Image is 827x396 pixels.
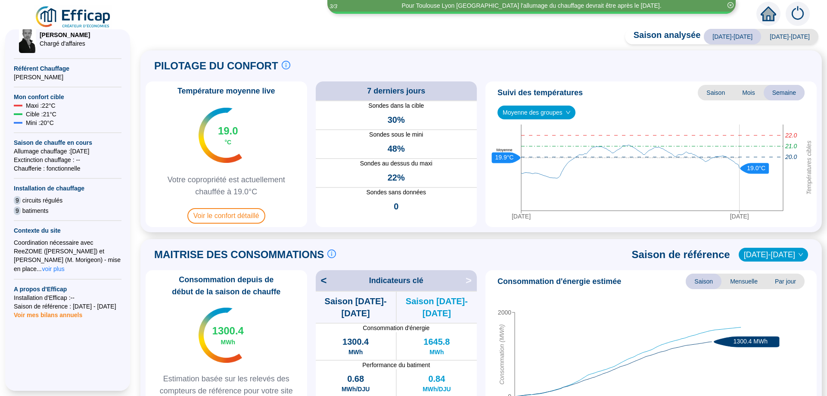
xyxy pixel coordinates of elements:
[342,336,369,348] span: 1300.4
[497,87,583,99] span: Suivi des températures
[14,196,21,205] span: 9
[744,248,803,261] span: 2022-2023
[14,285,121,293] span: A propos d'Efficap
[154,59,278,73] span: PILOTAGE DU CONFORT
[14,184,121,193] span: Installation de chauffage
[805,140,812,195] tspan: Températures cibles
[686,274,721,289] span: Saison
[14,164,121,173] span: Chaufferie : fonctionnelle
[149,174,304,198] span: Votre copropriété est actuellement chauffée à 19.0°C
[498,309,511,316] tspan: 2000
[218,124,238,138] span: 19.0
[348,348,363,356] span: MWh
[734,338,768,345] text: 1300.4 MWh
[14,93,121,101] span: Mon confort cible
[728,2,734,8] span: close-circle
[397,295,477,319] span: Saison [DATE]-[DATE]
[785,132,797,139] tspan: 22.0
[26,110,56,118] span: Cible : 21 °C
[14,156,121,164] span: Exctinction chauffage : --
[42,264,65,274] button: voir plus
[14,147,121,156] span: Allumage chauffage : [DATE]
[187,208,265,224] span: Voir le confort détaillé
[14,73,121,81] span: [PERSON_NAME]
[785,143,797,150] tspan: 21.0
[172,85,280,97] span: Température moyenne live
[316,361,477,369] span: Performance du batiment
[496,148,512,152] text: Moyenne
[495,154,514,161] text: 19.9°C
[14,302,121,311] span: Saison de référence : [DATE] - [DATE]
[316,295,396,319] span: Saison [DATE]-[DATE]
[212,324,244,338] span: 1300.4
[466,274,477,287] span: >
[388,143,405,155] span: 48%
[14,64,121,73] span: Référent Chauffage
[786,2,810,26] img: alerts
[766,274,805,289] span: Par jour
[428,373,445,385] span: 0.84
[625,29,701,44] span: Saison analysée
[721,274,766,289] span: Mensuelle
[22,206,49,215] span: batiments
[503,106,570,119] span: Moyenne des groupes
[316,324,477,332] span: Consommation d'énergie
[149,274,304,298] span: Consommation depuis de début de la saison de chauffe
[698,85,734,100] span: Saison
[40,31,90,39] span: [PERSON_NAME]
[26,118,54,127] span: Mini : 20 °C
[154,248,324,262] span: MAITRISE DES CONSOMMATIONS
[14,293,121,302] span: Installation d'Efficap : --
[224,138,231,147] span: °C
[632,248,730,262] span: Saison de référence
[497,275,621,287] span: Consommation d'énergie estimée
[423,385,451,393] span: MWh/DJU
[330,3,337,9] i: 3 / 3
[747,165,765,171] text: 19.0°C
[40,39,90,48] span: Chargé d'affaires
[764,85,805,100] span: Semaine
[566,110,571,115] span: down
[14,206,21,215] span: 9
[199,308,242,363] img: indicateur températures
[14,138,121,147] span: Saison de chauffe en cours
[327,249,336,258] span: info-circle
[14,238,121,274] div: Coordination nécessaire avec ReeZOME ([PERSON_NAME]) et [PERSON_NAME] (M. Morigeon) - mise en pla...
[347,373,364,385] span: 0.68
[316,274,327,287] span: <
[14,226,121,235] span: Contexte du site
[316,159,477,168] span: Sondes au dessus du maxi
[221,338,235,346] span: MWh
[401,1,661,10] div: Pour Toulouse Lyon [GEOGRAPHIC_DATA] l'allumage du chauffage devrait être après le [DATE].
[761,6,776,22] span: home
[388,114,405,126] span: 30%
[19,25,36,53] img: Chargé d'affaires
[316,101,477,110] span: Sondes dans la cible
[394,200,398,212] span: 0
[342,385,370,393] span: MWh/DJU
[14,306,82,318] span: Voir mes bilans annuels
[498,324,505,385] tspan: Consommation (MWh)
[199,108,242,163] img: indicateur températures
[798,252,803,257] span: down
[704,29,761,44] span: [DATE]-[DATE]
[316,188,477,197] span: Sondes sans données
[730,213,749,220] tspan: [DATE]
[34,5,112,29] img: efficap energie logo
[367,85,425,97] span: 7 derniers jours
[734,85,764,100] span: Mois
[26,101,56,110] span: Maxi : 22 °C
[22,196,62,205] span: circuits régulés
[388,171,405,184] span: 22%
[761,29,818,44] span: [DATE]-[DATE]
[282,61,290,69] span: info-circle
[369,274,423,287] span: Indicateurs clé
[316,130,477,139] span: Sondes sous le mini
[512,213,531,220] tspan: [DATE]
[429,348,444,356] span: MWh
[785,154,797,161] tspan: 20.0
[423,336,450,348] span: 1645.8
